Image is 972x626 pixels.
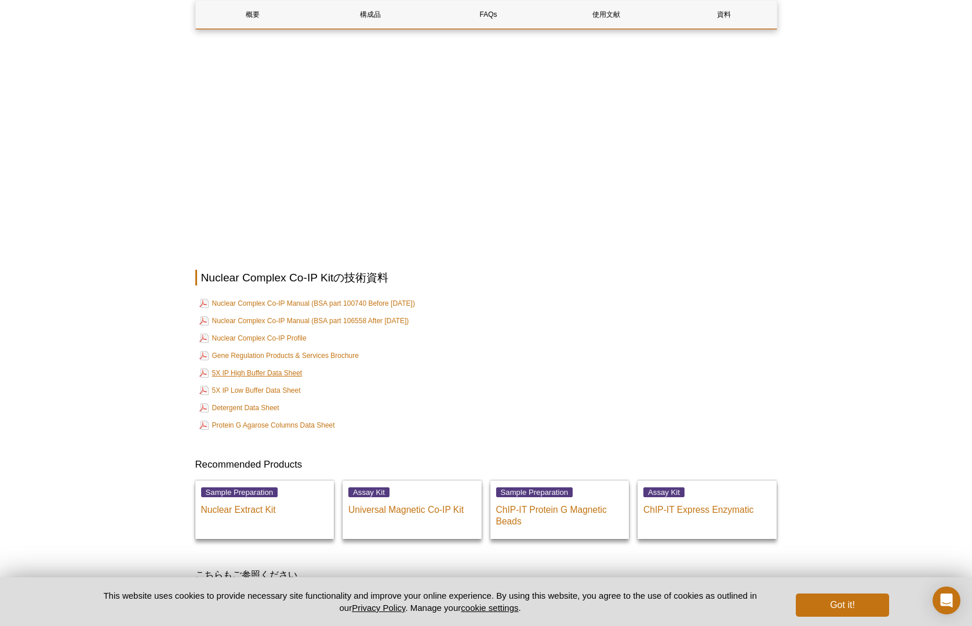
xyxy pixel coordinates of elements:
a: Privacy Policy [352,603,405,613]
span: Sample Preparation [201,487,278,497]
h3: Recommended Products [195,458,777,472]
a: Gene Regulation Products & Services Brochure [199,349,359,363]
a: 構成品 [314,1,428,28]
a: 5X IP Low Buffer Data Sheet [199,383,301,397]
h2: Nuclear Complex Co-IP Kitの技術資料 [195,270,777,285]
button: cookie settings [461,603,518,613]
a: Sample Preparation ChIP-IT Protein G Magnetic Beads [490,480,629,539]
a: Assay Kit Universal Magnetic Co-IP Kit [343,480,482,539]
a: 5X IP High Buffer Data Sheet [199,366,303,380]
p: ChIP-IT Express Enzymatic [643,498,771,516]
h3: こちらもご参照ください [195,568,777,582]
span: Sample Preparation [496,487,573,497]
a: Detergent Data Sheet [199,401,279,415]
p: Universal Magnetic Co-IP Kit [348,498,476,516]
p: ChIP-IT Protein G Magnetic Beads [496,498,624,527]
a: Nuclear Complex Co-IP Profile [199,331,307,345]
a: FAQs [431,1,545,28]
a: Nuclear Complex Co-IP Manual (BSA part 100740 Before [DATE]) [199,296,415,310]
p: Nuclear Extract Kit [201,498,329,516]
a: Sample Preparation Nuclear Extract Kit [195,480,334,539]
a: 資料 [667,1,781,28]
a: Protein G Agarose Columns Data Sheet [199,418,335,432]
a: 使用文献 [549,1,663,28]
a: Assay Kit ChIP-IT Express Enzymatic [638,480,777,539]
span: Assay Kit [643,487,685,497]
div: Open Intercom Messenger [933,587,960,614]
a: Nuclear Complex Co-IP Manual (BSA part 106558 After [DATE]) [199,314,409,328]
span: Assay Kit [348,487,389,497]
button: Got it! [796,594,889,617]
p: This website uses cookies to provide necessary site functionality and improve your online experie... [83,589,777,614]
a: 概要 [196,1,310,28]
